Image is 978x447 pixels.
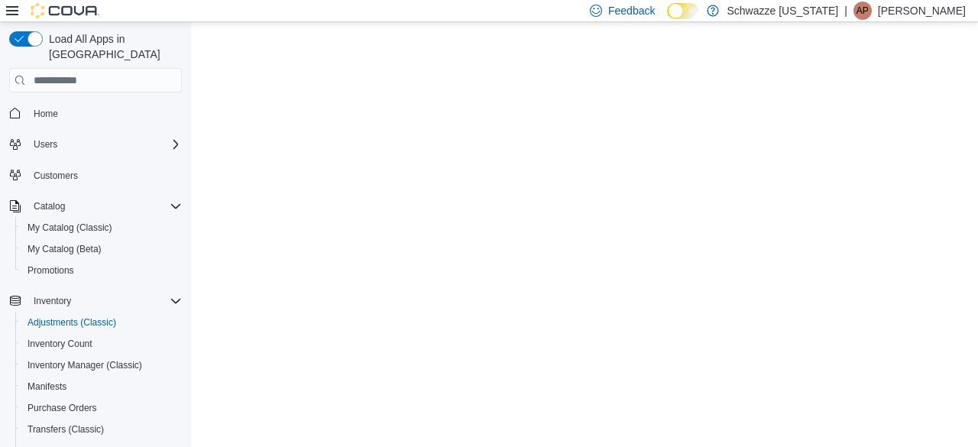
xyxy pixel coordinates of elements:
span: Promotions [21,261,182,280]
span: Promotions [28,264,74,277]
span: Inventory Count [21,335,182,353]
span: Purchase Orders [21,399,182,417]
span: Inventory Count [28,338,92,350]
a: Customers [28,167,84,185]
img: Cova [31,3,99,18]
p: Schwazze [US_STATE] [727,2,838,20]
a: Promotions [21,261,80,280]
button: Adjustments (Classic) [15,312,188,333]
span: AP [857,2,869,20]
button: Customers [3,164,188,186]
a: Manifests [21,377,73,396]
button: Inventory Manager (Classic) [15,355,188,376]
span: Adjustments (Classic) [28,316,116,329]
span: Home [28,103,182,122]
span: Customers [28,166,182,185]
span: Inventory Manager (Classic) [28,359,142,371]
button: Purchase Orders [15,397,188,419]
button: My Catalog (Beta) [15,238,188,260]
a: Inventory Count [21,335,99,353]
span: Manifests [21,377,182,396]
a: My Catalog (Beta) [21,240,108,258]
span: Catalog [34,200,65,212]
button: Users [28,135,63,154]
span: Transfers (Classic) [28,423,104,436]
button: Inventory [28,292,77,310]
span: Customers [34,170,78,182]
button: Catalog [3,196,188,217]
p: | [844,2,847,20]
span: My Catalog (Beta) [21,240,182,258]
button: Transfers (Classic) [15,419,188,440]
span: Load All Apps in [GEOGRAPHIC_DATA] [43,31,182,62]
a: Purchase Orders [21,399,103,417]
span: Users [28,135,182,154]
button: Inventory Count [15,333,188,355]
span: Dark Mode [667,19,668,20]
span: Manifests [28,381,66,393]
span: Feedback [608,3,655,18]
a: Inventory Manager (Classic) [21,356,148,374]
a: Adjustments (Classic) [21,313,122,332]
a: My Catalog (Classic) [21,219,118,237]
span: My Catalog (Classic) [21,219,182,237]
span: Transfers (Classic) [21,420,182,439]
span: Inventory Manager (Classic) [21,356,182,374]
button: Users [3,134,188,155]
button: Home [3,102,188,124]
button: Inventory [3,290,188,312]
span: My Catalog (Classic) [28,222,112,234]
span: Inventory [34,295,71,307]
input: Dark Mode [667,3,699,19]
p: [PERSON_NAME] [878,2,966,20]
a: Transfers (Classic) [21,420,110,439]
span: Adjustments (Classic) [21,313,182,332]
button: Manifests [15,376,188,397]
span: Catalog [28,197,182,215]
span: Inventory [28,292,182,310]
span: Users [34,138,57,151]
a: Home [28,105,64,123]
div: Amber Palubeskie [853,2,872,20]
span: Home [34,108,58,120]
button: My Catalog (Classic) [15,217,188,238]
button: Catalog [28,197,71,215]
span: Purchase Orders [28,402,97,414]
button: Promotions [15,260,188,281]
span: My Catalog (Beta) [28,243,102,255]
